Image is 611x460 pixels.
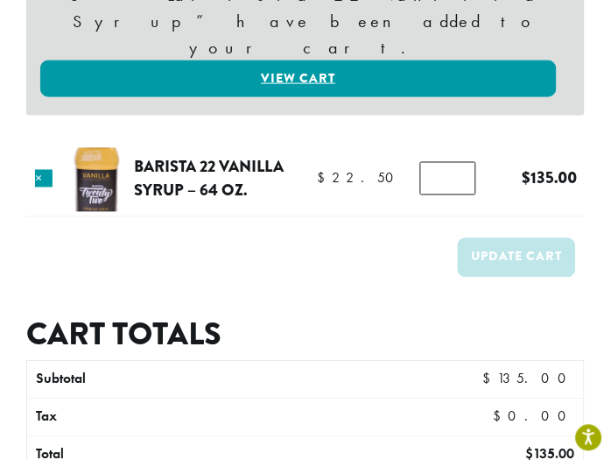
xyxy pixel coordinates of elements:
[318,169,403,188] bdi: 22.50
[494,407,509,426] span: $
[420,162,476,195] input: Product quantity
[26,316,585,354] h2: Cart totals
[40,60,557,97] a: View cart
[27,362,362,399] th: Subtotal
[523,166,531,190] span: $
[458,238,576,278] button: Update cart
[483,370,575,388] bdi: 135.00
[27,400,423,436] th: Tax
[134,155,284,203] a: Barista 22 Vanilla Syrup – 64 oz.
[318,169,333,188] span: $
[35,170,53,188] a: Remove this item
[483,370,498,388] span: $
[494,407,575,426] bdi: 0.00
[523,166,578,190] bdi: 135.00
[66,148,130,212] img: Barista 22 Vanilla Syrup - 64 oz.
